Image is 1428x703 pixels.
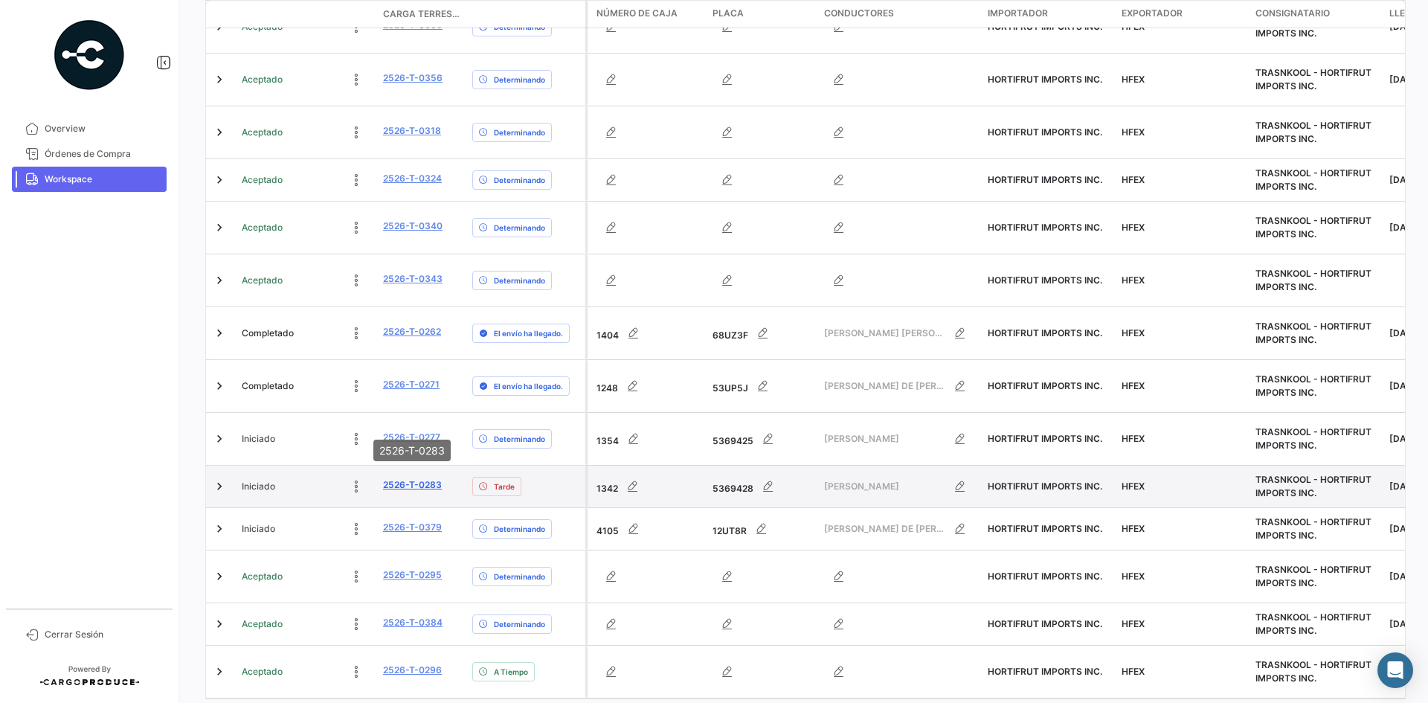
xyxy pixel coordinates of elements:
a: Expand/Collapse Row [212,125,227,140]
span: Órdenes de Compra [45,147,161,161]
span: TRASNKOOL - HORTIFRUT IMPORTS INC. [1255,268,1371,292]
span: [PERSON_NAME] DE [PERSON_NAME] [824,379,945,393]
datatable-header-cell: Importador [982,1,1116,28]
span: HORTIFRUT IMPORTS INC. [988,618,1102,629]
div: 1354 [596,424,701,454]
span: HORTIFRUT IMPORTS INC. [988,275,1102,286]
span: Determinando [494,618,545,630]
a: 2526-T-0262 [383,325,441,338]
span: A Tiempo [494,666,528,678]
span: TRASNKOOL - HORTIFRUT IMPORTS INC. [1255,659,1371,684]
span: Aceptado [242,221,283,234]
span: Workspace [45,173,161,186]
span: Iniciado [242,432,275,446]
span: Determinando [494,433,545,445]
span: HFEX [1122,222,1145,233]
span: TRASNKOOL - HORTIFRUT IMPORTS INC. [1255,474,1371,498]
a: Expand/Collapse Row [212,273,227,288]
span: HORTIFRUT IMPORTS INC. [988,666,1102,677]
span: HORTIFRUT IMPORTS INC. [988,571,1102,582]
span: HFEX [1122,523,1145,534]
div: 5369428 [713,472,812,501]
a: Expand/Collapse Row [212,173,227,187]
a: Expand/Collapse Row [212,220,227,235]
a: 2526-T-0343 [383,272,443,286]
span: Determinando [494,222,545,234]
span: Cerrar Sesión [45,628,161,641]
span: HORTIFRUT IMPORTS INC. [988,481,1102,492]
span: Conductores [824,7,894,20]
div: 5369425 [713,424,812,454]
span: Determinando [494,174,545,186]
a: 2526-T-0324 [383,172,442,185]
div: 2526-T-0283 [373,440,451,461]
span: TRASNKOOL - HORTIFRUT IMPORTS INC. [1255,516,1371,541]
span: HORTIFRUT IMPORTS INC. [988,380,1102,391]
datatable-header-cell: Delay Status [466,8,585,20]
a: Expand/Collapse Row [212,617,227,632]
a: Expand/Collapse Row [212,72,227,87]
a: Expand/Collapse Row [212,664,227,679]
a: 2526-T-0271 [383,378,440,391]
span: HORTIFRUT IMPORTS INC. [988,523,1102,534]
span: Determinando [494,74,545,86]
div: 68UZ3F [713,318,812,348]
span: HFEX [1122,571,1145,582]
a: Expand/Collapse Row [212,479,227,494]
div: Abrir Intercom Messenger [1377,652,1413,688]
span: [PERSON_NAME] [824,480,945,493]
a: Overview [12,116,167,141]
span: Aceptado [242,173,283,187]
span: Carga Terrestre # [383,7,460,21]
datatable-header-cell: Número de Caja [588,1,707,28]
a: Expand/Collapse Row [212,521,227,536]
span: Placa [713,7,744,20]
a: Expand/Collapse Row [212,326,227,341]
span: TRASNKOOL - HORTIFRUT IMPORTS INC. [1255,564,1371,588]
span: Overview [45,122,161,135]
span: HFEX [1122,275,1145,286]
a: 2526-T-0356 [383,71,443,85]
div: 12UT8R [713,514,812,544]
div: 1342 [596,472,701,501]
span: El envío ha llegado. [494,327,563,339]
a: Expand/Collapse Row [212,431,227,446]
span: [PERSON_NAME] [824,432,945,446]
span: TRASNKOOL - HORTIFRUT IMPORTS INC. [1255,120,1371,144]
a: 2526-T-0296 [383,664,442,677]
a: 2526-T-0295 [383,568,442,582]
span: HFEX [1122,174,1145,185]
span: TRASNKOOL - HORTIFRUT IMPORTS INC. [1255,373,1371,398]
a: Expand/Collapse Row [212,569,227,584]
div: 53UP5J [713,371,812,401]
span: Completado [242,327,294,340]
a: 2526-T-0318 [383,124,441,138]
span: Importador [988,7,1048,20]
span: TRASNKOOL - HORTIFRUT IMPORTS INC. [1255,321,1371,345]
a: Órdenes de Compra [12,141,167,167]
datatable-header-cell: Conductores [818,1,982,28]
span: Iniciado [242,480,275,493]
a: Expand/Collapse Row [212,379,227,394]
span: TRASNKOOL - HORTIFRUT IMPORTS INC. [1255,426,1371,451]
span: HORTIFRUT IMPORTS INC. [988,126,1102,138]
a: 2526-T-0384 [383,616,443,629]
div: 4105 [596,514,701,544]
span: Iniciado [242,522,275,536]
span: Aceptado [242,665,283,678]
span: HFEX [1122,433,1145,444]
span: Completado [242,379,294,393]
span: [PERSON_NAME] DE [PERSON_NAME] [824,522,945,536]
span: HORTIFRUT IMPORTS INC. [988,327,1102,338]
span: Determinando [494,571,545,582]
span: TRASNKOOL - HORTIFRUT IMPORTS INC. [1255,215,1371,240]
span: HFEX [1122,618,1145,629]
span: HFEX [1122,380,1145,391]
datatable-header-cell: Carga Terrestre # [377,1,466,27]
span: HORTIFRUT IMPORTS INC. [988,222,1102,233]
span: TRASNKOOL - HORTIFRUT IMPORTS INC. [1255,67,1371,92]
img: powered-by.png [52,18,126,92]
a: 2526-T-0283 [383,478,442,492]
datatable-header-cell: Exportador [1116,1,1249,28]
span: TRASNKOOL - HORTIFRUT IMPORTS INC. [1255,167,1371,192]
